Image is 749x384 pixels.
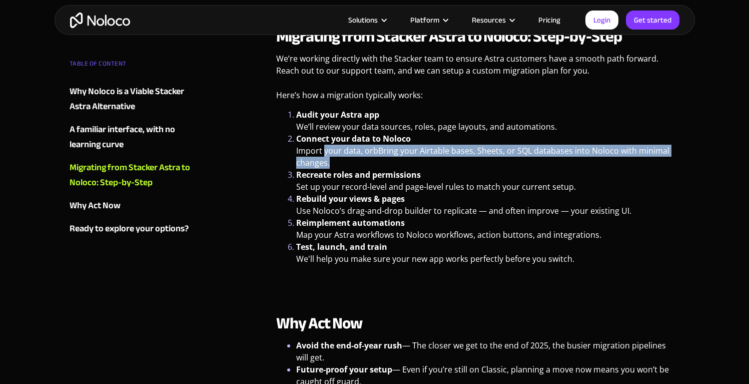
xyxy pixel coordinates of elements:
[276,308,362,338] strong: Why Act Now
[70,221,191,236] a: Ready to explore your options?
[472,14,506,27] div: Resources
[296,109,379,120] strong: Audit your Astra app
[70,160,191,190] a: Migrating from Stacker Astra to Noloco: Step-by-Step
[296,169,421,180] strong: Recreate roles and permissions
[296,241,387,252] strong: Test, launch, and train
[276,270,680,289] p: ‍
[526,14,573,27] a: Pricing
[296,193,680,217] li: Use Noloco’s drag-and-drop builder to replicate — and often improve — your existing UI.
[296,133,411,144] strong: Connect your data to Noloco
[70,198,121,213] div: Why Act Now
[626,11,679,30] a: Get started
[70,221,189,236] div: Ready to explore your options?
[276,89,680,109] p: Here’s how a migration typically works:
[296,340,402,351] strong: Avoid the end-of-year rush
[276,53,680,84] p: We’re working directly with the Stacker team to ensure Astra customers have a smooth path forward...
[70,122,191,152] a: A familiar interface, with no learning curve
[398,14,459,27] div: Platform
[296,217,680,241] li: Map your Astra workflows to Noloco workflows, action buttons, and integrations.
[459,14,526,27] div: Resources
[410,14,439,27] div: Platform
[296,241,680,265] li: We'll help you make sure your new app works perfectly before you switch.
[296,169,680,193] li: Set up your record-level and page-level rules to match your current setup.
[585,11,618,30] a: Login
[70,198,191,213] a: Why Act Now
[296,217,405,228] strong: Reimplement automations
[70,84,191,114] a: Why Noloco is a Viable Stacker Astra Alternative
[336,14,398,27] div: Solutions
[70,13,130,28] a: home
[296,364,392,375] strong: Future-proof your setup
[296,109,680,133] li: We’ll review your data sources, roles, page layouts, and automations.
[348,14,378,27] div: Solutions
[296,193,405,204] strong: Rebuild your views & pages
[296,133,680,169] li: Import your data, orbBring your Airtable bases, Sheets, or SQL databases into Noloco with minimal...
[296,339,680,363] li: — The closer we get to the end of 2025, the busier migration pipelines will get.
[70,56,191,76] div: TABLE OF CONTENT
